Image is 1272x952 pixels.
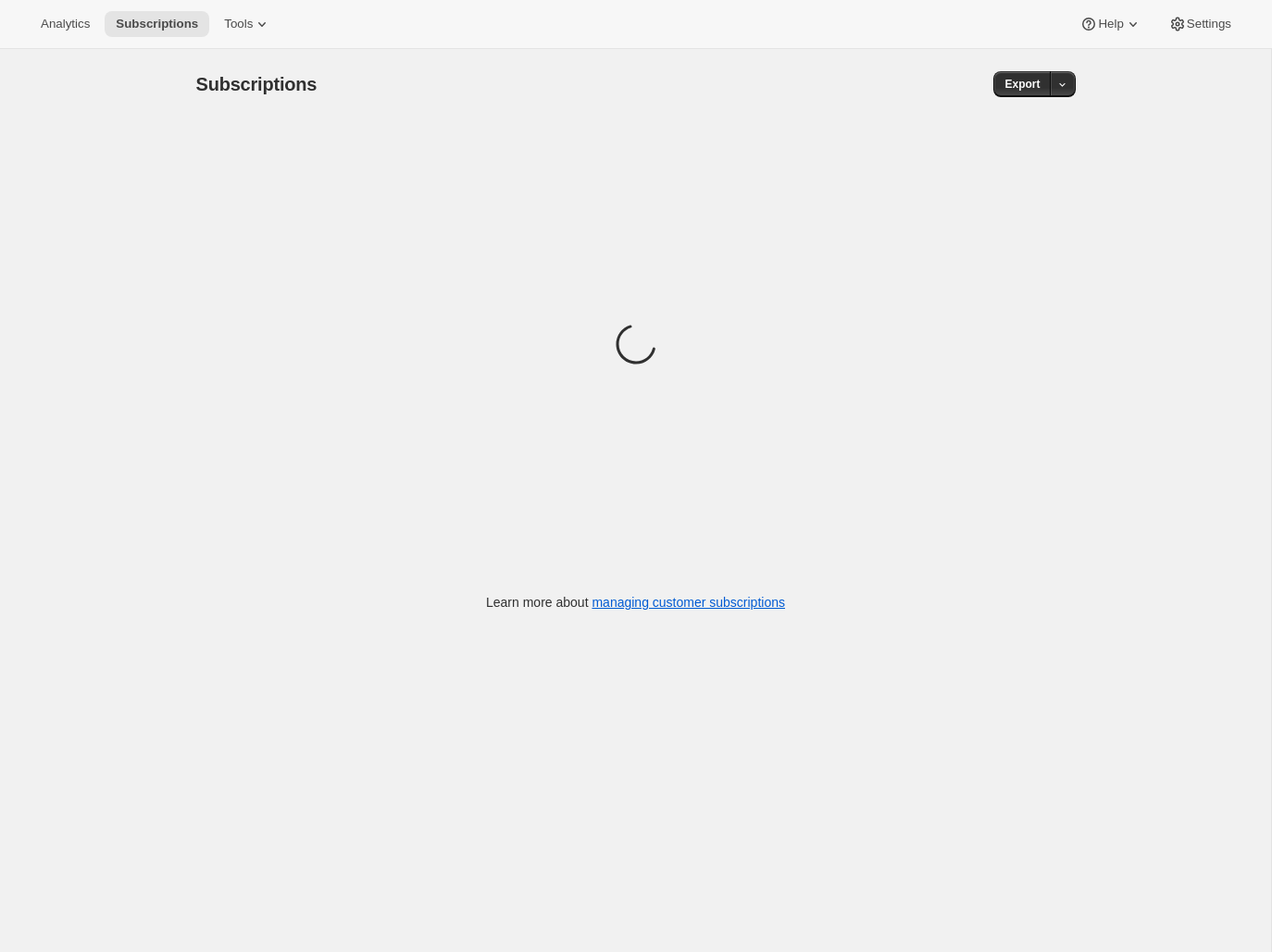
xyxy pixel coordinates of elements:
[213,11,282,37] button: Tools
[1187,17,1231,31] span: Settings
[224,17,253,31] span: Tools
[116,17,198,31] span: Subscriptions
[1098,17,1123,31] span: Help
[30,11,101,37] button: Analytics
[105,11,209,37] button: Subscriptions
[1004,77,1040,92] span: Export
[486,593,785,612] p: Learn more about
[41,17,90,31] span: Analytics
[993,71,1051,97] button: Export
[592,595,785,610] a: managing customer subscriptions
[1068,11,1153,37] button: Help
[196,74,318,94] span: Subscriptions
[1157,11,1242,37] button: Settings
